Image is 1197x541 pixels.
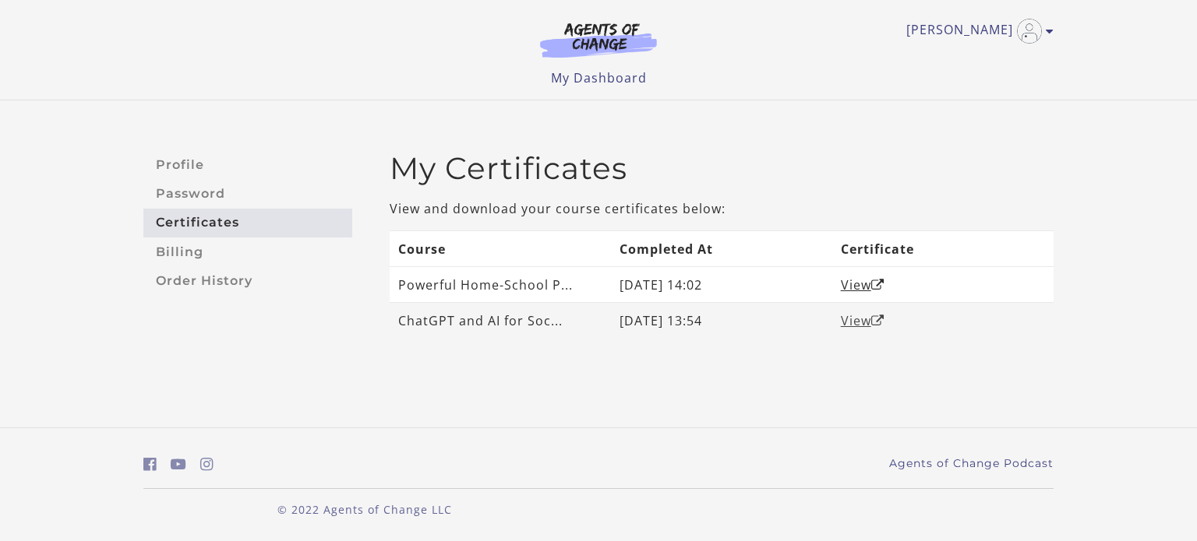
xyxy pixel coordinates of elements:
[906,19,1046,44] a: Toggle menu
[524,22,673,58] img: Agents of Change Logo
[390,150,1054,187] h2: My Certificates
[143,266,352,295] a: Order History
[143,237,352,266] a: Billing
[171,453,186,476] a: https://www.youtube.com/c/AgentsofChangeTestPrepbyMeaganMitchell (Open in a new window)
[143,501,586,518] p: © 2022 Agents of Change LLC
[611,230,832,266] th: Completed At
[200,453,214,476] a: https://www.instagram.com/agentsofchangeprep/ (Open in a new window)
[841,312,885,329] a: ViewOpen in a new window
[390,303,611,339] td: ChatGPT and AI for Soc...
[390,199,1054,218] p: View and download your course certificates below:
[143,179,352,208] a: Password
[889,455,1054,472] a: Agents of Change Podcast
[143,150,352,179] a: Profile
[171,457,186,472] i: https://www.youtube.com/c/AgentsofChangeTestPrepbyMeaganMitchell (Open in a new window)
[390,267,611,303] td: Powerful Home-School P...
[200,457,214,472] i: https://www.instagram.com/agentsofchangeprep/ (Open in a new window)
[551,69,647,86] a: My Dashboard
[143,209,352,237] a: Certificates
[611,267,832,303] td: [DATE] 14:02
[841,276,885,293] a: ViewOpen in a new window
[871,314,885,327] i: Open in a new window
[611,303,832,339] td: [DATE] 13:54
[143,453,157,476] a: https://www.facebook.com/groups/aswbtestprep (Open in a new window)
[390,230,611,266] th: Course
[143,457,157,472] i: https://www.facebook.com/groups/aswbtestprep (Open in a new window)
[832,230,1054,266] th: Certificate
[871,279,885,291] i: Open in a new window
